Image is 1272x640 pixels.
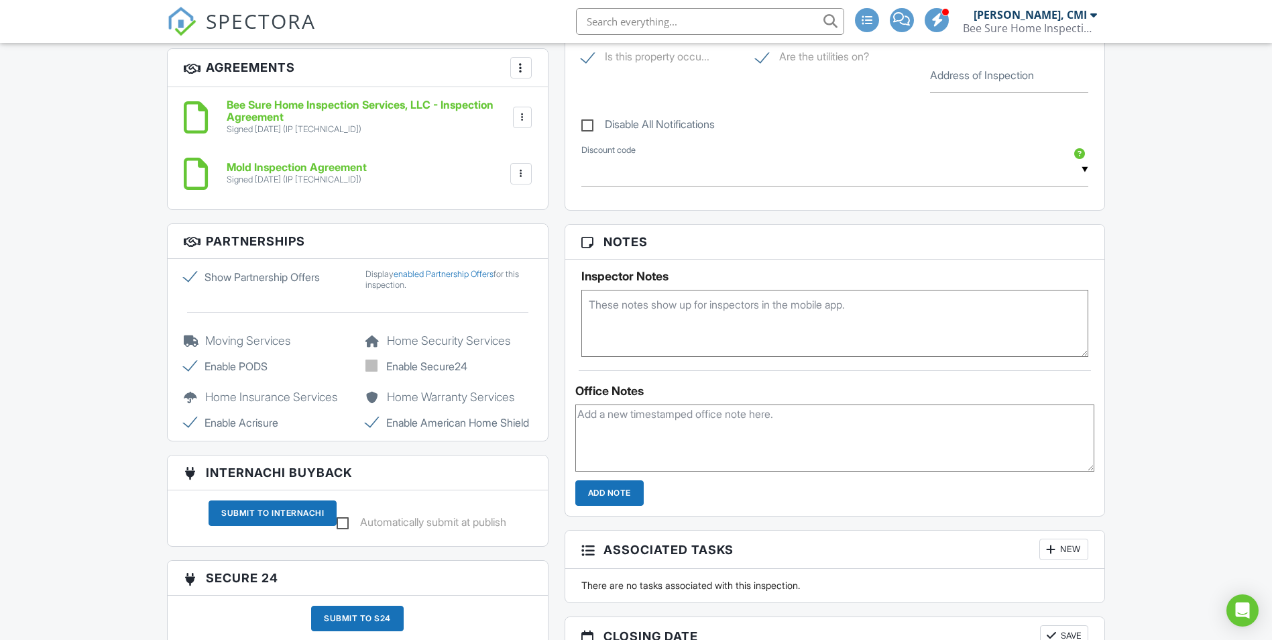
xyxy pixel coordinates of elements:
[365,269,532,290] div: Display for this inspection.
[184,358,350,374] label: Enable PODS
[168,561,548,596] h3: Secure 24
[581,270,1089,283] h5: Inspector Notes
[227,162,367,174] h6: Mold Inspection Agreement
[581,50,709,67] label: Is this property occupied?
[1226,594,1259,627] div: Open Intercom Messenger
[930,68,1034,83] label: Address of Inspection
[184,334,350,348] h5: Moving Services
[227,99,510,135] a: Bee Sure Home Inspection Services, LLC - Inspection Agreement Signed [DATE] (IP [TECHNICAL_ID])
[575,480,644,506] input: Add Note
[311,606,404,631] div: Submit to S24
[581,144,636,156] label: Discount code
[168,49,548,87] h3: Agreements
[184,415,350,431] label: Enable Acrisure
[573,579,1097,592] div: There are no tasks associated with this inspection.
[184,390,350,404] h5: Home Insurance Services
[930,60,1088,93] input: Address of Inspection
[365,390,532,404] h5: Home Warranty Services
[227,99,510,123] h6: Bee Sure Home Inspection Services, LLC - Inspection Agreement
[963,21,1097,35] div: Bee Sure Home Inspection Svcs.
[167,18,316,46] a: SPECTORA
[209,500,337,536] a: Submit To InterNACHI
[209,500,337,526] div: Submit To InterNACHI
[206,7,316,35] span: SPECTORA
[227,124,510,135] div: Signed [DATE] (IP [TECHNICAL_ID])
[184,269,350,285] label: Show Partnership Offers
[576,8,844,35] input: Search everything...
[974,8,1087,21] div: [PERSON_NAME], CMI
[756,50,869,67] label: Are the utilities on?
[337,516,506,533] label: Automatically submit at publish
[227,174,367,185] div: Signed [DATE] (IP [TECHNICAL_ID])
[1039,539,1088,560] div: New
[394,269,494,279] a: enabled Partnership Offers
[575,384,1095,398] div: Office Notes
[167,7,196,36] img: The Best Home Inspection Software - Spectora
[365,334,532,348] h5: Home Security Services
[365,415,532,431] label: Enable American Home Shield
[168,224,548,259] h3: Partnerships
[365,358,532,374] label: Enable Secure24
[227,162,367,185] a: Mold Inspection Agreement Signed [DATE] (IP [TECHNICAL_ID])
[168,456,548,490] h3: InterNACHI BuyBack
[603,541,734,559] span: Associated Tasks
[565,225,1105,260] h3: Notes
[581,118,715,135] label: Disable All Notifications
